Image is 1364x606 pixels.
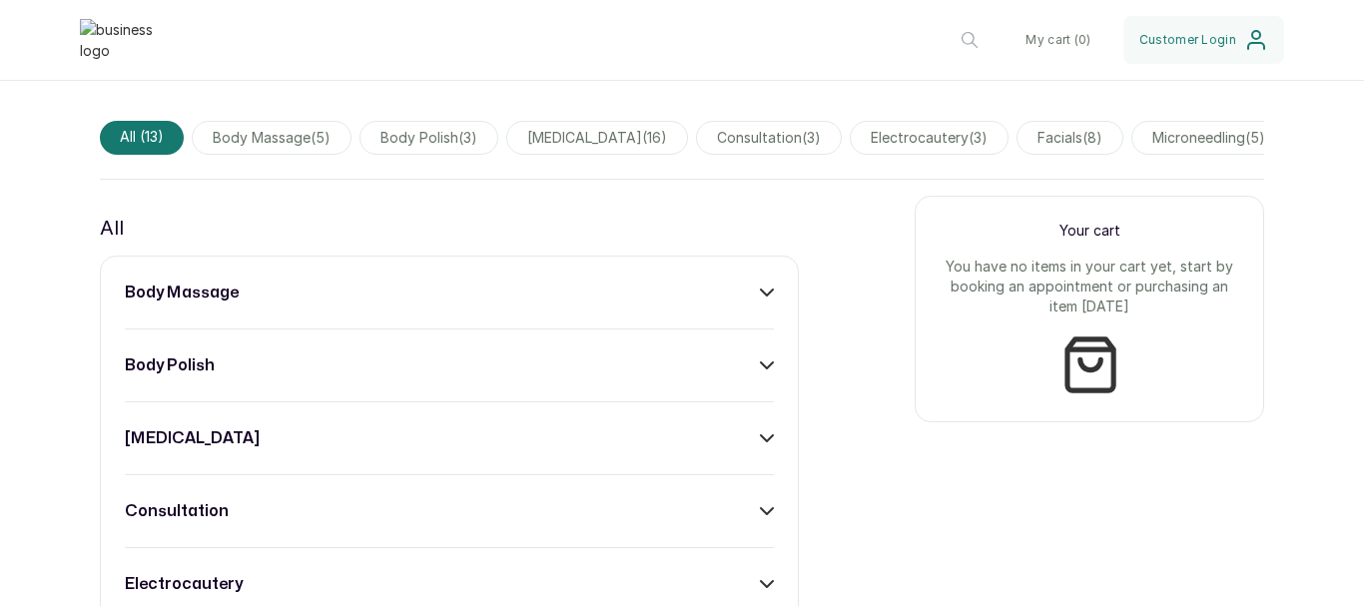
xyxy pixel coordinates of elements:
[100,121,184,155] span: All (13)
[192,121,351,155] span: body massage(5)
[1017,121,1123,155] span: facials(8)
[1010,16,1106,64] button: My cart (0)
[125,353,215,377] h3: body polish
[80,19,160,61] img: business logo
[100,212,124,244] p: All
[125,426,260,450] h3: [MEDICAL_DATA]
[696,121,842,155] span: consultation(3)
[1131,121,1286,155] span: microneedling(5)
[1123,16,1284,64] button: Customer Login
[125,572,243,596] h3: electrocautery
[940,221,1239,241] p: Your cart
[506,121,688,155] span: [MEDICAL_DATA](16)
[1139,32,1236,48] span: Customer Login
[125,499,229,523] h3: consultation
[359,121,498,155] span: body polish(3)
[850,121,1009,155] span: electrocautery(3)
[940,257,1239,316] p: You have no items in your cart yet, start by booking an appointment or purchasing an item [DATE]
[125,281,239,304] h3: body massage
